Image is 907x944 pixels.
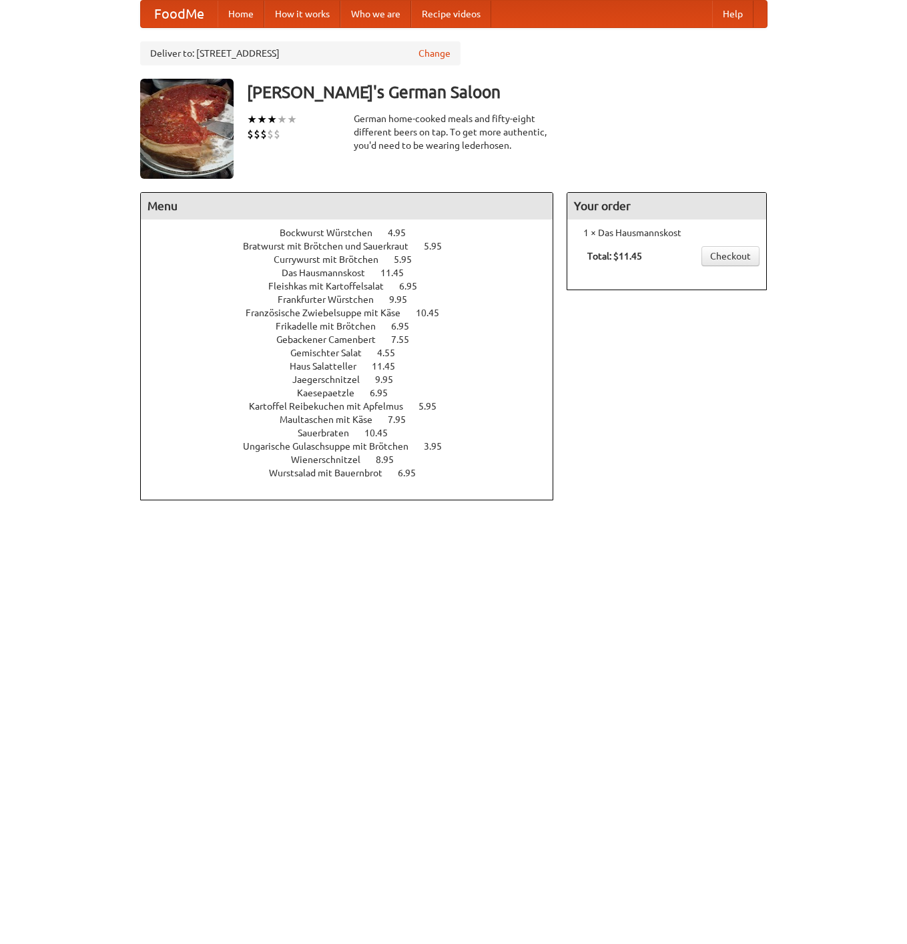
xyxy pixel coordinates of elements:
span: 6.95 [370,388,401,398]
span: 5.95 [424,241,455,252]
span: 5.95 [394,254,425,265]
span: Gemischter Salat [290,348,375,358]
a: Who we are [340,1,411,27]
li: $ [254,127,260,141]
a: Ungarische Gulaschsuppe mit Brötchen 3.95 [243,441,467,452]
span: Frankfurter Würstchen [278,294,387,305]
a: Kaesepaetzle 6.95 [297,388,412,398]
span: Wienerschnitzel [291,454,374,465]
li: $ [267,127,274,141]
li: ★ [287,112,297,127]
span: 10.45 [364,428,401,438]
h4: Your order [567,193,766,219]
span: Maultaschen mit Käse [280,414,386,425]
a: Currywurst mit Brötchen 5.95 [274,254,436,265]
a: Maultaschen mit Käse 7.95 [280,414,430,425]
span: 4.55 [377,348,408,358]
span: Das Hausmannskost [282,268,378,278]
span: Gebackener Camenbert [276,334,389,345]
h4: Menu [141,193,553,219]
a: Fleishkas mit Kartoffelsalat 6.95 [268,281,442,292]
a: Bockwurst Würstchen 4.95 [280,227,430,238]
li: 1 × Das Hausmannskost [574,226,760,240]
li: ★ [267,112,277,127]
span: 4.95 [388,227,419,238]
a: FoodMe [141,1,218,27]
span: 3.95 [424,441,455,452]
span: 7.95 [388,414,419,425]
a: Checkout [701,246,760,266]
li: $ [247,127,254,141]
span: Französische Zwiebelsuppe mit Käse [246,308,414,318]
a: Haus Salatteller 11.45 [290,361,420,372]
span: Haus Salatteller [290,361,370,372]
span: 5.95 [418,401,450,412]
span: Jaegerschnitzel [292,374,373,385]
span: Wurstsalad mit Bauernbrot [269,468,396,478]
a: Wienerschnitzel 8.95 [291,454,418,465]
a: Help [712,1,753,27]
span: Kaesepaetzle [297,388,368,398]
b: Total: $11.45 [587,251,642,262]
a: Kartoffel Reibekuchen mit Apfelmus 5.95 [249,401,461,412]
a: Home [218,1,264,27]
li: ★ [257,112,267,127]
div: German home-cooked meals and fifty-eight different beers on tap. To get more authentic, you'd nee... [354,112,554,152]
a: Bratwurst mit Brötchen und Sauerkraut 5.95 [243,241,467,252]
span: Currywurst mit Brötchen [274,254,392,265]
span: 6.95 [391,321,422,332]
span: 6.95 [399,281,430,292]
a: How it works [264,1,340,27]
li: ★ [277,112,287,127]
span: 8.95 [376,454,407,465]
span: Frikadelle mit Brötchen [276,321,389,332]
li: $ [260,127,267,141]
span: 10.45 [416,308,452,318]
span: 9.95 [375,374,406,385]
span: Ungarische Gulaschsuppe mit Brötchen [243,441,422,452]
a: Sauerbraten 10.45 [298,428,412,438]
li: ★ [247,112,257,127]
a: Gemischter Salat 4.55 [290,348,420,358]
a: Gebackener Camenbert 7.55 [276,334,434,345]
a: Wurstsalad mit Bauernbrot 6.95 [269,468,440,478]
h3: [PERSON_NAME]'s German Saloon [247,79,768,105]
div: Deliver to: [STREET_ADDRESS] [140,41,461,65]
a: Change [418,47,450,60]
span: 9.95 [389,294,420,305]
span: Kartoffel Reibekuchen mit Apfelmus [249,401,416,412]
span: 11.45 [380,268,417,278]
span: 11.45 [372,361,408,372]
a: Das Hausmannskost 11.45 [282,268,428,278]
a: Recipe videos [411,1,491,27]
img: angular.jpg [140,79,234,179]
li: $ [274,127,280,141]
span: Fleishkas mit Kartoffelsalat [268,281,397,292]
span: Sauerbraten [298,428,362,438]
span: Bratwurst mit Brötchen und Sauerkraut [243,241,422,252]
span: 6.95 [398,468,429,478]
a: Frikadelle mit Brötchen 6.95 [276,321,434,332]
span: Bockwurst Würstchen [280,227,386,238]
a: Französische Zwiebelsuppe mit Käse 10.45 [246,308,464,318]
a: Jaegerschnitzel 9.95 [292,374,418,385]
span: 7.55 [391,334,422,345]
a: Frankfurter Würstchen 9.95 [278,294,432,305]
